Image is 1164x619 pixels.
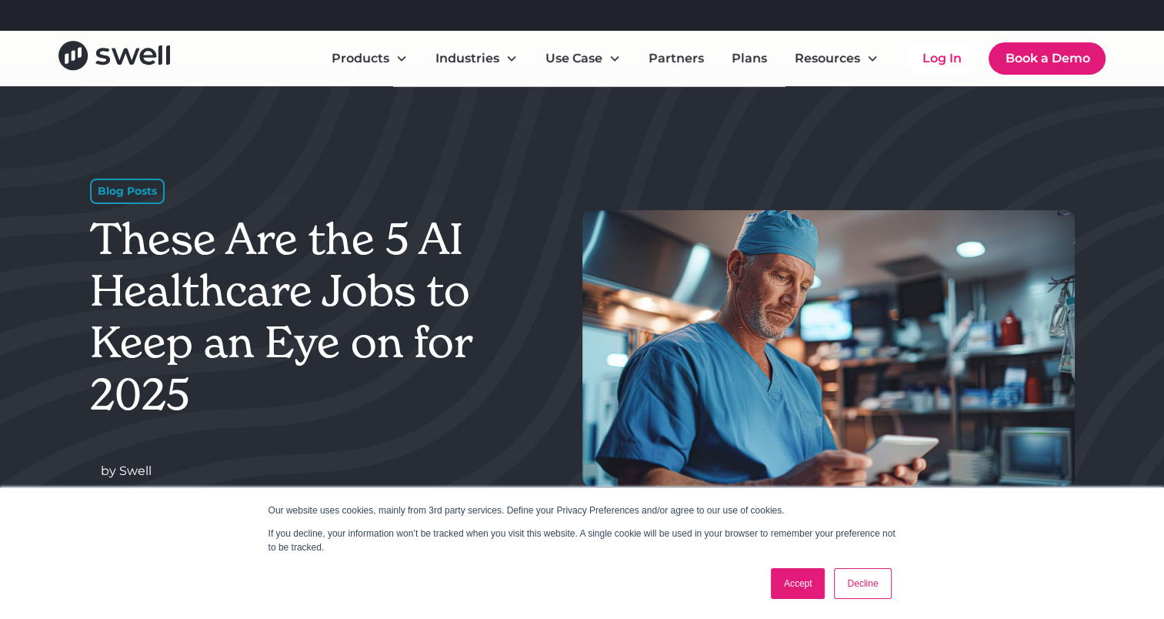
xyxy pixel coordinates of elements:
p: If you decline, your information won’t be tracked when you visit this website. A single cookie wi... [268,527,896,554]
div: Resources [782,43,891,74]
p: Our website uses cookies, mainly from 3rd party services. Define your Privacy Preferences and/or ... [268,504,896,517]
a: Log In [906,43,976,74]
div: Products [332,49,389,68]
div: Products [319,43,420,74]
div: Industries [423,43,530,74]
a: Decline [834,568,891,599]
div: Swell [119,462,152,480]
div: Blog Posts [90,179,165,204]
div: Use Case [533,43,633,74]
div: Resources [795,49,860,68]
a: home [58,41,170,75]
div: Industries [435,49,499,68]
a: Book a Demo [989,42,1106,75]
a: Plans [719,43,779,74]
a: Partners [636,43,716,74]
h1: These Are the 5 AI Healthcare Jobs to Keep an Eye on for 2025 [90,213,550,420]
div: Use Case [545,49,602,68]
div: by [101,462,116,480]
a: Accept [771,568,825,599]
